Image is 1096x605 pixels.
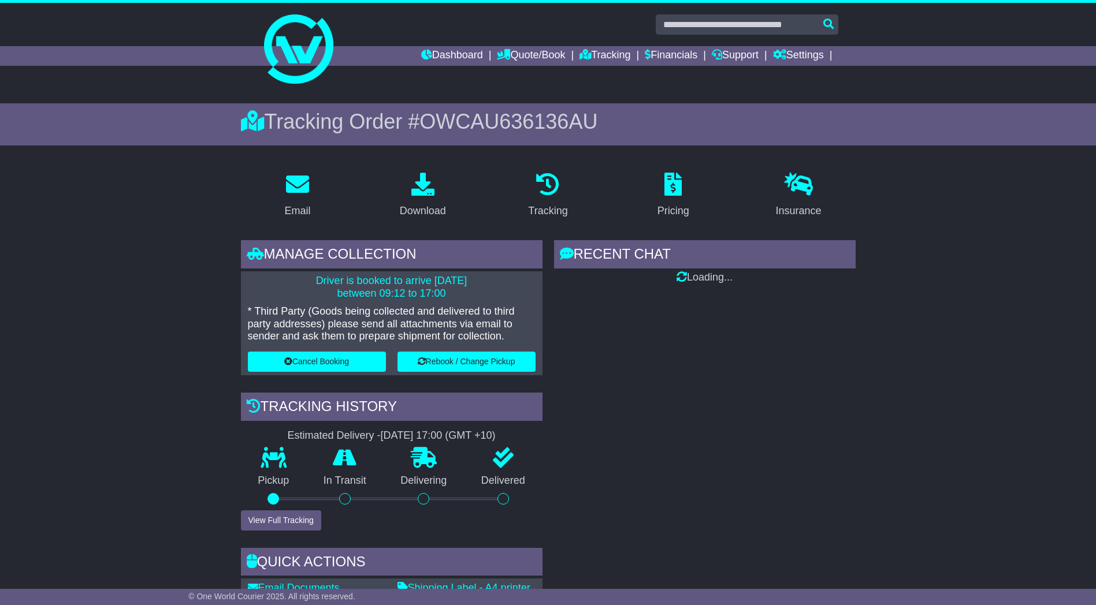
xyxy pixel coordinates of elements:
p: In Transit [306,475,384,487]
div: Tracking Order # [241,109,856,134]
div: RECENT CHAT [554,240,856,271]
div: Quick Actions [241,548,543,579]
div: [DATE] 17:00 (GMT +10) [381,430,496,442]
div: Manage collection [241,240,543,271]
div: Pricing [657,203,689,219]
a: Email [277,169,318,223]
button: Cancel Booking [248,352,386,372]
a: Tracking [521,169,575,223]
a: Settings [773,46,824,66]
a: Support [712,46,759,66]
p: * Third Party (Goods being collected and delivered to third party addresses) please send all atta... [248,305,536,343]
a: Insurance [768,169,829,223]
div: Tracking [528,203,567,219]
p: Driver is booked to arrive [DATE] between 09:12 to 17:00 [248,275,536,300]
a: Email Documents [248,582,340,593]
a: Quote/Book [497,46,565,66]
a: Dashboard [421,46,483,66]
div: Insurance [776,203,822,219]
div: Tracking history [241,393,543,424]
a: Financials [645,46,697,66]
p: Delivered [464,475,543,487]
a: Pricing [650,169,697,223]
a: Tracking [579,46,630,66]
a: Shipping Label - A4 printer [397,582,530,593]
div: Email [284,203,310,219]
p: Delivering [384,475,465,487]
div: Download [400,203,446,219]
span: © One World Courier 2025. All rights reserved. [188,592,355,601]
button: Rebook / Change Pickup [397,352,536,372]
a: Download [392,169,454,223]
div: Loading... [554,271,856,284]
button: View Full Tracking [241,510,321,531]
div: Estimated Delivery - [241,430,543,442]
span: OWCAU636136AU [419,110,597,133]
p: Pickup [241,475,307,487]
